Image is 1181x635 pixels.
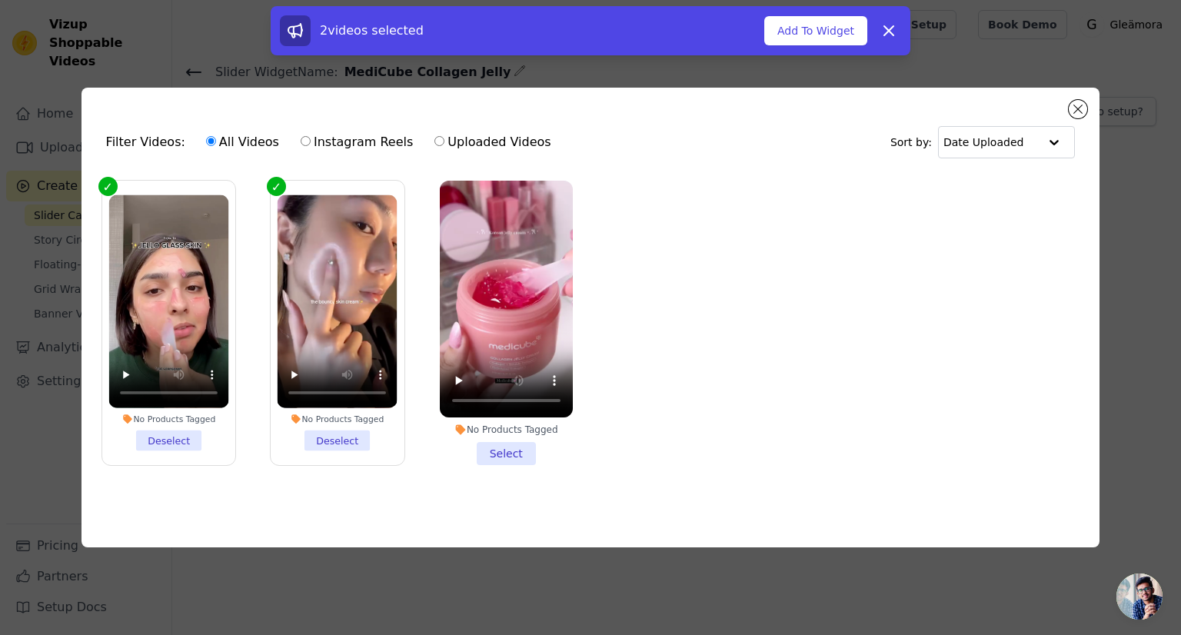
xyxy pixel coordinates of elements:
div: Sort by: [890,126,1076,158]
a: Open chat [1116,573,1163,620]
div: Filter Videos: [106,125,560,160]
button: Close modal [1069,100,1087,118]
label: All Videos [205,132,280,152]
div: No Products Tagged [440,424,573,436]
div: No Products Tagged [108,414,228,424]
div: No Products Tagged [278,414,398,424]
label: Uploaded Videos [434,132,551,152]
label: Instagram Reels [300,132,414,152]
button: Add To Widget [764,16,867,45]
span: 2 videos selected [320,23,424,38]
